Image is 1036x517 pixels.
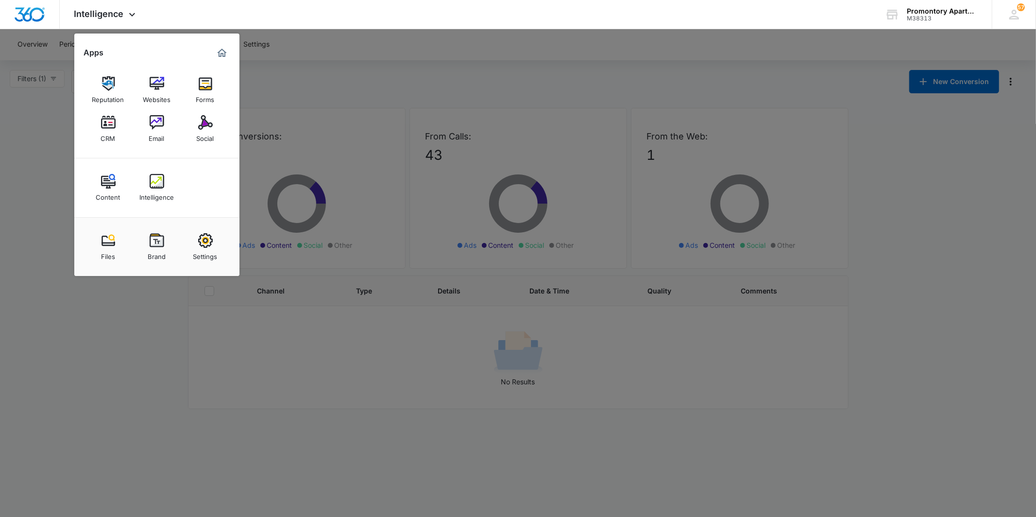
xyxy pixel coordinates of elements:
div: Reputation [92,91,124,103]
a: Brand [138,228,175,265]
a: CRM [90,110,127,147]
a: Intelligence [138,169,175,206]
div: Files [101,248,115,260]
div: Intelligence [139,189,174,201]
div: notifications count [1017,3,1025,11]
span: Intelligence [74,9,124,19]
span: 57 [1017,3,1025,11]
div: Content [96,189,120,201]
a: Email [138,110,175,147]
div: Brand [148,248,166,260]
div: Websites [143,91,170,103]
div: Forms [196,91,215,103]
a: Forms [187,71,224,108]
h2: Apps [84,48,104,57]
a: Websites [138,71,175,108]
a: Social [187,110,224,147]
a: Content [90,169,127,206]
a: Reputation [90,71,127,108]
a: Settings [187,228,224,265]
a: Files [90,228,127,265]
div: account id [907,15,978,22]
a: Marketing 360® Dashboard [214,45,230,61]
div: CRM [101,130,116,142]
div: Settings [193,248,218,260]
div: account name [907,7,978,15]
div: Email [149,130,165,142]
div: Social [197,130,214,142]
